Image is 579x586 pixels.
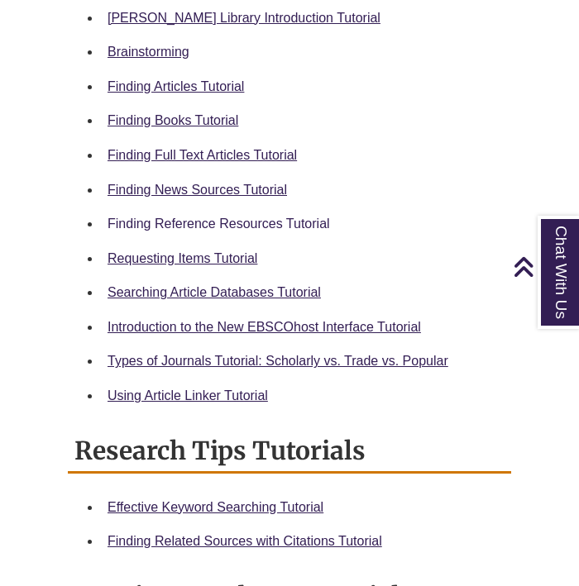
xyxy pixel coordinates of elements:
a: [PERSON_NAME] Library Introduction Tutorial [108,11,380,25]
a: Requesting Items Tutorial [108,251,257,265]
a: Introduction to the New EBSCOhost Interface Tutorial [108,320,421,334]
a: Finding Books Tutorial [108,113,238,127]
a: Effective Keyword Searching Tutorial [108,500,323,514]
a: Finding Related Sources with Citations Tutorial [108,534,382,548]
a: Using Article Linker Tutorial [108,388,268,403]
h2: Research Tips Tutorials [68,430,511,474]
a: Types of Journals Tutorial: Scholarly vs. Trade vs. Popular [108,354,448,368]
a: Finding Articles Tutorial [108,79,244,93]
a: Finding News Sources Tutorial [108,183,287,197]
a: Searching Article Databases Tutorial [108,285,321,299]
a: Brainstorming [108,45,189,59]
a: Finding Reference Resources Tutorial [108,217,330,231]
a: Finding Full Text Articles Tutorial [108,148,297,162]
a: Back to Top [513,255,575,278]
